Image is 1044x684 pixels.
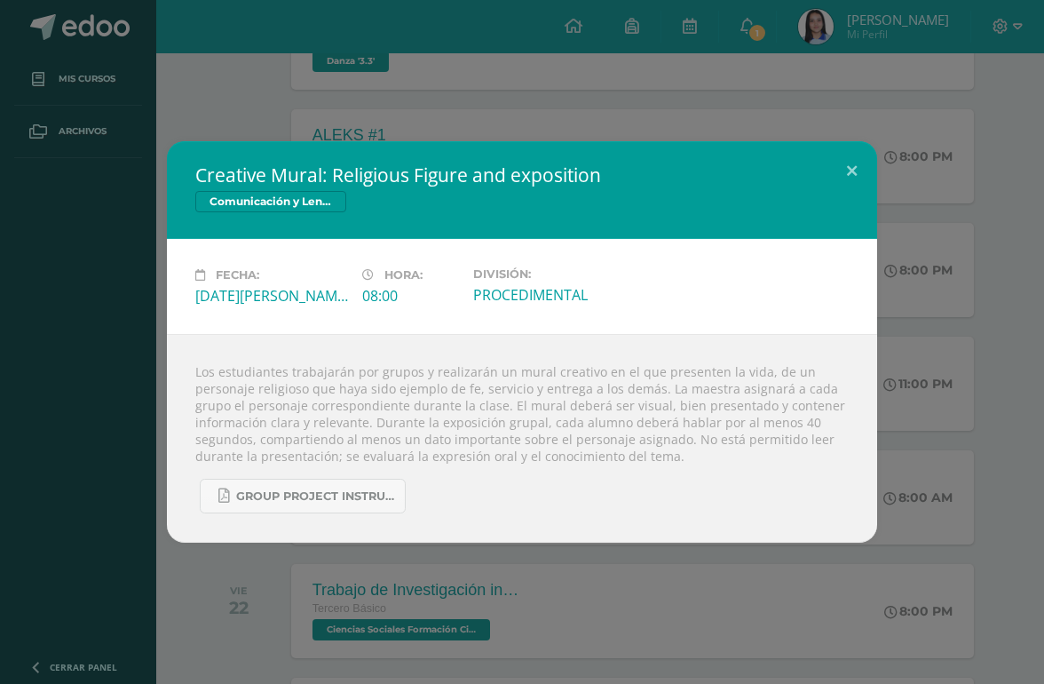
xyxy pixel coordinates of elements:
[826,141,877,202] button: Close (Esc)
[473,285,626,305] div: PROCEDIMENTAL
[473,267,626,281] label: División:
[195,163,849,187] h2: Creative Mural: Religious Figure and exposition
[195,286,348,306] div: [DATE][PERSON_NAME]
[167,334,877,543] div: Los estudiantes trabajarán por grupos y realizarán un mural creativo en el que presenten la vida,...
[384,268,423,282] span: Hora:
[362,286,459,306] div: 08:00
[195,191,346,212] span: Comunicación y Lenguaje, Idioma Extranjero
[216,268,259,282] span: Fecha:
[200,479,406,513] a: Group Project Instructions - Mural.pdf
[236,489,396,504] span: Group Project Instructions - Mural.pdf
